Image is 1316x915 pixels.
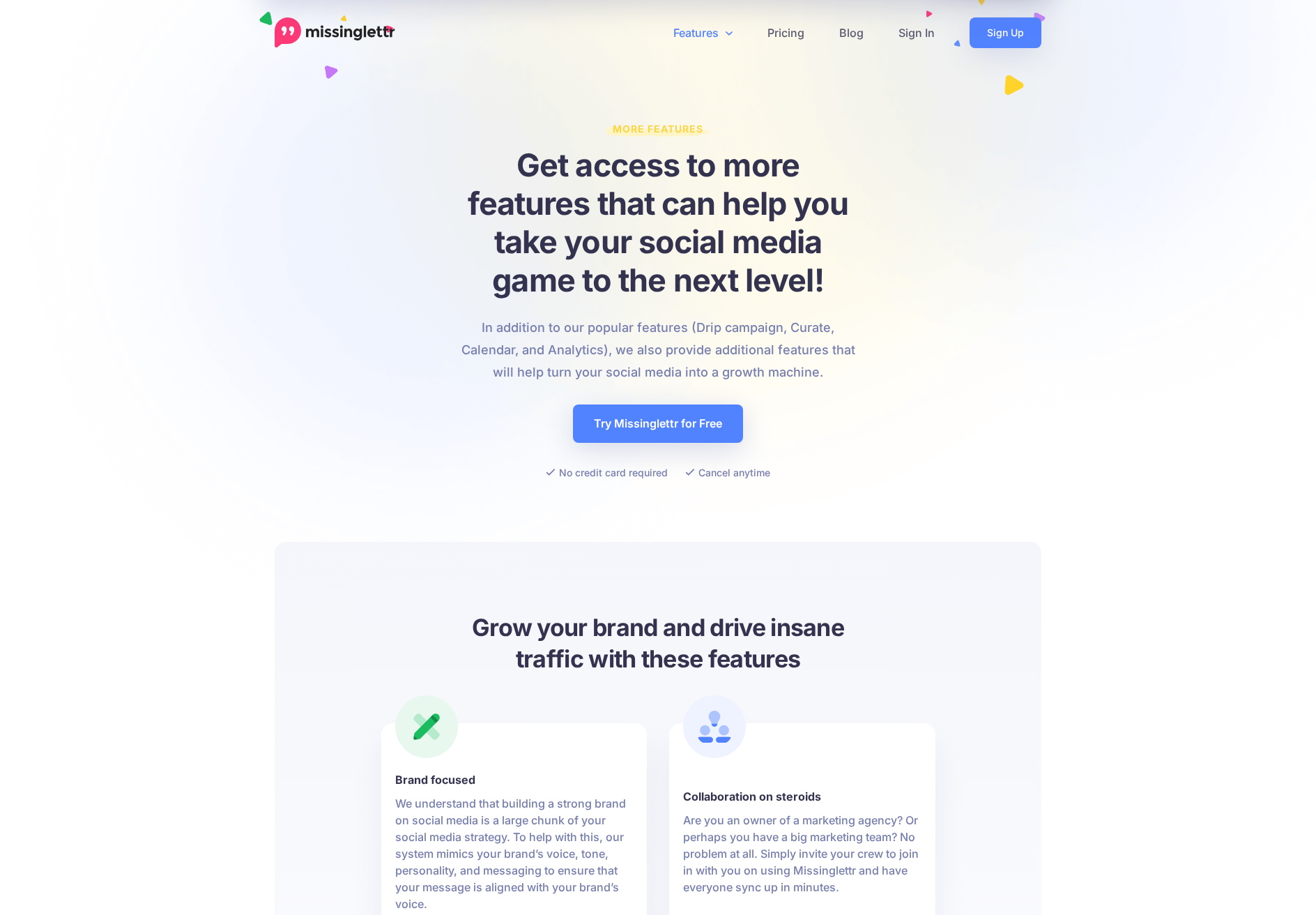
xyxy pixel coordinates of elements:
p: Are you an owner of a marketing agency? Or perhaps you have a big marketing team? No problem at a... [683,812,921,895]
a: Home [275,17,395,48]
p: In addition to our popular features (Drip campaign, Curate, Calendar, and Analytics), we also pro... [461,317,855,384]
a: Pricing [750,17,822,48]
a: Blog [822,17,881,48]
b: Collaboration on steroids [683,788,921,805]
b: Brand focused [395,771,634,788]
p: We understand that building a strong brand on social media is a large chunk of your social media ... [395,795,634,912]
span: More Features [606,123,710,142]
h3: Grow your brand and drive insane traffic with these features [438,612,878,674]
li: Cancel anytime [685,464,770,481]
a: Sign Up [970,17,1041,48]
a: Features [656,17,750,48]
li: No credit card required [546,464,668,481]
a: Try Missinglettr for Free [573,404,743,443]
a: Sign In [881,17,952,48]
h1: Get access to more features that can help you take your social media game to the next level! [461,146,855,299]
